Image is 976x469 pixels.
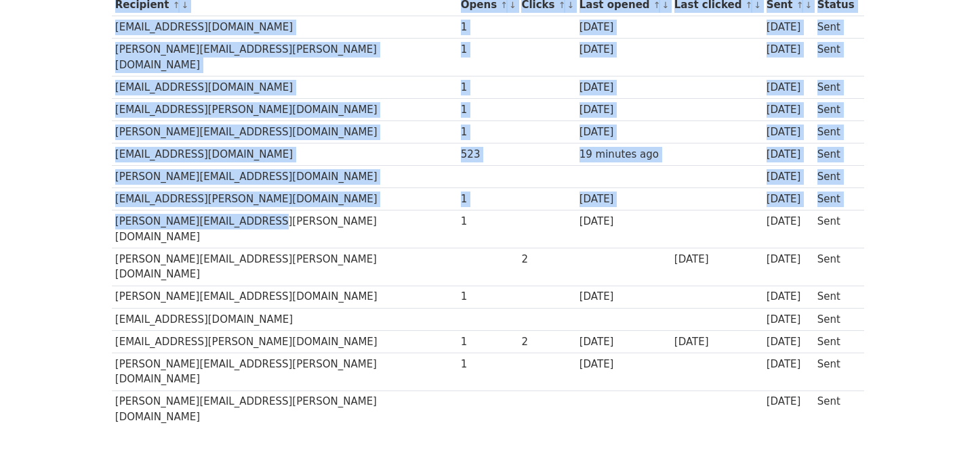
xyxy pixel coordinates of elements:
td: [EMAIL_ADDRESS][DOMAIN_NAME] [112,143,457,166]
div: 1 [461,214,515,229]
td: [PERSON_NAME][EMAIL_ADDRESS][PERSON_NAME][DOMAIN_NAME] [112,390,457,428]
div: 1 [461,357,515,372]
td: Sent [814,98,857,120]
td: Sent [814,390,857,428]
div: 1 [461,20,515,35]
td: Sent [814,308,857,330]
div: [DATE] [767,42,811,58]
div: [DATE] [767,252,811,267]
td: Sent [814,286,857,308]
td: Sent [814,210,857,248]
div: [DATE] [767,147,811,162]
td: Sent [814,76,857,98]
td: [PERSON_NAME][EMAIL_ADDRESS][DOMAIN_NAME] [112,166,457,188]
div: [DATE] [674,334,760,350]
td: Sent [814,353,857,390]
div: [DATE] [579,125,668,140]
div: 1 [461,125,515,140]
div: [DATE] [767,214,811,229]
div: 1 [461,102,515,118]
td: Sent [814,166,857,188]
td: Sent [814,143,857,166]
td: [PERSON_NAME][EMAIL_ADDRESS][PERSON_NAME][DOMAIN_NAME] [112,39,457,76]
div: [DATE] [767,289,811,305]
div: [DATE] [767,357,811,372]
td: [EMAIL_ADDRESS][DOMAIN_NAME] [112,308,457,330]
td: [PERSON_NAME][EMAIL_ADDRESS][DOMAIN_NAME] [112,121,457,143]
div: [DATE] [579,102,668,118]
div: 1 [461,289,515,305]
iframe: Chat Widget [908,404,976,469]
div: [DATE] [579,289,668,305]
div: [DATE] [579,192,668,207]
div: 1 [461,42,515,58]
div: [DATE] [767,169,811,185]
div: [DATE] [767,312,811,328]
td: [PERSON_NAME][EMAIL_ADDRESS][DOMAIN_NAME] [112,286,457,308]
div: 19 minutes ago [579,147,668,162]
td: [PERSON_NAME][EMAIL_ADDRESS][PERSON_NAME][DOMAIN_NAME] [112,210,457,248]
div: 2 [521,252,573,267]
td: [EMAIL_ADDRESS][DOMAIN_NAME] [112,76,457,98]
td: Sent [814,39,857,76]
td: [EMAIL_ADDRESS][PERSON_NAME][DOMAIN_NAME] [112,98,457,120]
div: [DATE] [674,252,760,267]
div: [DATE] [767,80,811,95]
div: 1 [461,80,515,95]
div: [DATE] [767,125,811,140]
td: Sent [814,330,857,353]
td: Sent [814,121,857,143]
td: Sent [814,248,857,286]
td: Sent [814,188,857,210]
div: [DATE] [579,214,668,229]
td: Sent [814,16,857,39]
div: 2 [521,334,573,350]
div: [DATE] [579,334,668,350]
div: [DATE] [767,334,811,350]
td: [PERSON_NAME][EMAIL_ADDRESS][PERSON_NAME][DOMAIN_NAME] [112,248,457,286]
div: 523 [461,147,515,162]
td: [EMAIL_ADDRESS][PERSON_NAME][DOMAIN_NAME] [112,330,457,353]
td: [EMAIL_ADDRESS][PERSON_NAME][DOMAIN_NAME] [112,188,457,210]
div: [DATE] [579,357,668,372]
td: [PERSON_NAME][EMAIL_ADDRESS][PERSON_NAME][DOMAIN_NAME] [112,353,457,390]
div: 1 [461,334,515,350]
div: 1 [461,192,515,207]
div: [DATE] [579,20,668,35]
div: [DATE] [767,20,811,35]
div: [DATE] [767,394,811,409]
div: [DATE] [579,80,668,95]
div: [DATE] [767,192,811,207]
div: [DATE] [579,42,668,58]
td: [EMAIL_ADDRESS][DOMAIN_NAME] [112,16,457,39]
div: [DATE] [767,102,811,118]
